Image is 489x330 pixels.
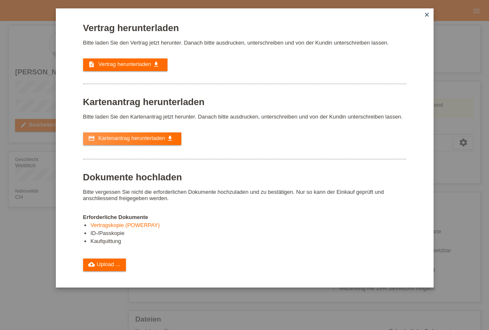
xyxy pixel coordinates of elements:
p: Bitte laden Sie den Vertrag jetzt herunter. Danach bitte ausdrucken, unterschreiben und von der K... [83,40,406,46]
p: Bitte laden Sie den Kartenantrag jetzt herunter. Danach bitte ausdrucken, unterschreiben und von ... [83,114,406,120]
i: get_app [167,135,173,142]
a: close [421,11,432,20]
h1: Kartenantrag herunterladen [83,97,406,107]
li: ID-/Passkopie [91,230,406,238]
i: credit_card [88,135,95,142]
h1: Vertrag herunterladen [83,23,406,33]
i: close [424,11,430,18]
p: Bitte vergessen Sie nicht die erforderlichen Dokumente hochzuladen und zu bestätigen. Nur so kann... [83,189,406,201]
i: description [88,61,95,68]
li: Kaufquittung [91,238,406,246]
a: credit_card Kartenantrag herunterladen get_app [83,132,181,145]
h4: Erforderliche Dokumente [83,214,406,220]
i: get_app [153,61,160,68]
a: Vertragskopie (POWERPAY) [91,222,160,228]
h1: Dokumente hochladen [83,172,406,182]
span: Vertrag herunterladen [98,61,151,67]
a: cloud_uploadUpload ... [83,259,126,271]
i: cloud_upload [88,261,95,268]
span: Kartenantrag herunterladen [98,135,165,141]
a: description Vertrag herunterladen get_app [83,58,167,71]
